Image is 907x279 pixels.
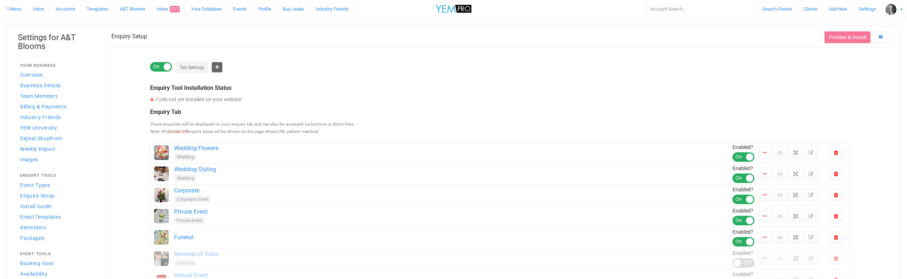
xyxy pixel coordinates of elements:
[18,144,98,154] a: Weekly Report
[174,153,197,161] span: Wedding
[111,33,147,40] h2: Enquiry Setup
[732,165,758,172] div: Enabled?
[150,96,849,103] div: Code not yet installed on your website
[732,271,758,278] div: Enabled?
[732,186,758,193] div: Enabled?
[18,154,98,164] a: Images
[20,83,61,88] span: Business Details
[20,104,67,110] span: Billing & Payments
[174,208,732,216] a: Private Event
[20,64,96,68] h4: Your Business
[174,175,197,182] span: Wedding
[174,250,732,259] a: Renewal of Vows
[174,217,205,224] span: Private Event
[18,133,98,143] a: Digital Shopfront
[150,129,318,134] small: Note: the enquiry types wil be shown on the page where URL pattern matched
[18,80,98,90] a: Business Details
[18,222,98,232] a: Reminders
[20,193,55,199] span: Enquiry Setup
[174,196,211,203] span: Corporate Event
[174,233,732,242] a: Funeral
[732,249,758,257] div: Enabled?
[168,129,187,134] em: turned off
[18,212,98,222] a: Email Templates
[20,235,45,241] span: Packages
[20,157,38,163] span: Images
[20,260,53,266] span: Booking Goal
[885,4,896,15] img: open-uri20201103-4-gj8l2i
[18,201,98,211] a: Install Guide
[732,228,758,236] div: Enabled?
[20,135,63,141] span: Digital Shopfront
[18,191,98,200] a: Enquiry Setup
[174,259,197,267] span: Wedding
[20,146,56,152] span: Weekly Report
[174,187,732,195] a: Corporate
[20,182,50,188] span: Event Types
[20,93,58,99] span: Team Members
[18,91,98,101] a: Team Members
[824,31,870,43] button: Preview & Install
[18,33,98,51] h1: Settings for A&T Blooms
[18,112,98,122] a: Industry Friends
[174,165,732,174] a: Wedding Styling
[18,123,98,133] a: YEM University
[150,122,354,127] small: These enquiries will be displayed on your enquiry tab and can also be accessed via buttons or dir...
[176,62,208,73] button: Tab Settings
[20,72,43,78] span: Overview
[762,6,792,12] span: Search Events
[18,70,98,80] a: Overview
[18,180,98,190] a: Event Types
[20,214,61,220] span: Email Templates
[174,144,732,153] a: Wedding Flowers
[18,102,98,111] a: Billing & Payments
[20,173,96,178] h4: Enquiry Tools
[20,225,46,230] span: Reminders
[150,84,849,92] legend: Enquiry Tool Installation Status
[18,233,98,243] a: Packages
[803,6,818,12] span: Clients
[20,125,57,131] span: YEM University
[170,6,180,12] span: 227
[732,207,758,214] div: Enabled?
[150,108,849,116] legend: Enquiry Tab
[18,269,98,279] a: Availability
[829,6,847,12] span: Add New
[20,252,96,256] h4: Event Tools
[20,271,47,277] span: Availability
[18,258,98,268] a: Booking Goal
[20,203,51,209] span: Install Guide
[732,144,758,151] div: Enabled?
